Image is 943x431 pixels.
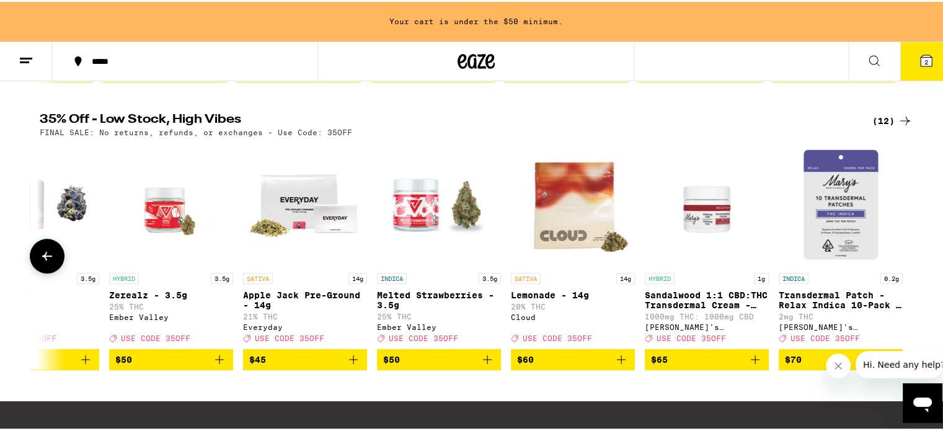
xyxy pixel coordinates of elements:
[243,271,273,282] p: SATIVA
[77,271,99,282] p: 3.5g
[109,141,233,265] img: Ember Valley - Zerealz - 3.5g
[121,333,190,341] span: USE CODE 35OFF
[109,301,233,309] p: 25% THC
[924,56,928,64] span: 2
[511,347,635,368] button: Add to bag
[523,333,592,341] span: USE CODE 35OFF
[645,141,769,265] img: Mary's Medicinals - Sandalwood 1:1 CBD:THC Transdermal Cream - 1000mg
[511,288,635,298] p: Lemonade - 14g
[779,141,903,265] img: Mary's Medicinals - Transdermal Patch - Relax Indica 10-Pack - 200mg
[348,271,367,282] p: 14g
[754,271,769,282] p: 1g
[249,353,266,363] span: $45
[645,271,675,282] p: HYBRID
[511,141,635,265] img: Cloud - Lemonade - 14g
[377,288,501,308] p: Melted Strawberries - 3.5g
[109,288,233,298] p: Zerealz - 3.5g
[657,333,726,341] span: USE CODE 35OFF
[779,311,903,319] p: 2mg THC
[109,271,139,282] p: HYBRID
[40,127,352,135] p: FINAL SALE: No returns, refunds, or exchanges - Use Code: 35OFF
[785,353,802,363] span: $70
[645,288,769,308] p: Sandalwood 1:1 CBD:THC Transdermal Cream - 1000mg
[872,112,913,127] a: (12)
[779,271,808,282] p: INDICA
[903,381,942,421] iframe: Button to launch messaging window
[826,352,851,376] iframe: Close message
[880,271,903,282] p: 0.2g
[645,347,769,368] button: Add to bag
[109,347,233,368] button: Add to bag
[377,347,501,368] button: Add to bag
[377,141,501,265] img: Ember Valley - Melted Strawberries - 3.5g
[109,311,233,319] div: Ember Valley
[779,321,903,329] div: [PERSON_NAME]'s Medicinals
[115,353,132,363] span: $50
[243,311,367,319] p: 21% THC
[511,311,635,319] div: Cloud
[779,141,903,347] a: Open page for Transdermal Patch - Relax Indica 10-Pack - 200mg from Mary's Medicinals
[377,321,501,329] div: Ember Valley
[243,141,367,347] a: Open page for Apple Jack Pre-Ground - 14g from Everyday
[790,333,860,341] span: USE CODE 35OFF
[517,353,534,363] span: $60
[243,141,367,265] img: Everyday - Apple Jack Pre-Ground - 14g
[255,333,324,341] span: USE CODE 35OFF
[645,311,769,319] p: 1000mg THC: 1000mg CBD
[377,311,501,319] p: 25% THC
[389,333,458,341] span: USE CODE 35OFF
[377,141,501,347] a: Open page for Melted Strawberries - 3.5g from Ember Valley
[211,271,233,282] p: 3.5g
[243,347,367,368] button: Add to bag
[616,271,635,282] p: 14g
[243,321,367,329] div: Everyday
[511,271,541,282] p: SATIVA
[856,349,942,376] iframe: Message from company
[7,9,89,19] span: Hi. Need any help?
[651,353,668,363] span: $65
[511,141,635,347] a: Open page for Lemonade - 14g from Cloud
[511,301,635,309] p: 20% THC
[479,271,501,282] p: 3.5g
[383,353,400,363] span: $50
[645,141,769,347] a: Open page for Sandalwood 1:1 CBD:THC Transdermal Cream - 1000mg from Mary's Medicinals
[243,288,367,308] p: Apple Jack Pre-Ground - 14g
[645,321,769,329] div: [PERSON_NAME]'s Medicinals
[377,271,407,282] p: INDICA
[779,288,903,308] p: Transdermal Patch - Relax Indica 10-Pack - 200mg
[109,141,233,347] a: Open page for Zerealz - 3.5g from Ember Valley
[40,112,852,127] h2: 35% Off - Low Stock, High Vibes
[779,347,903,368] button: Add to bag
